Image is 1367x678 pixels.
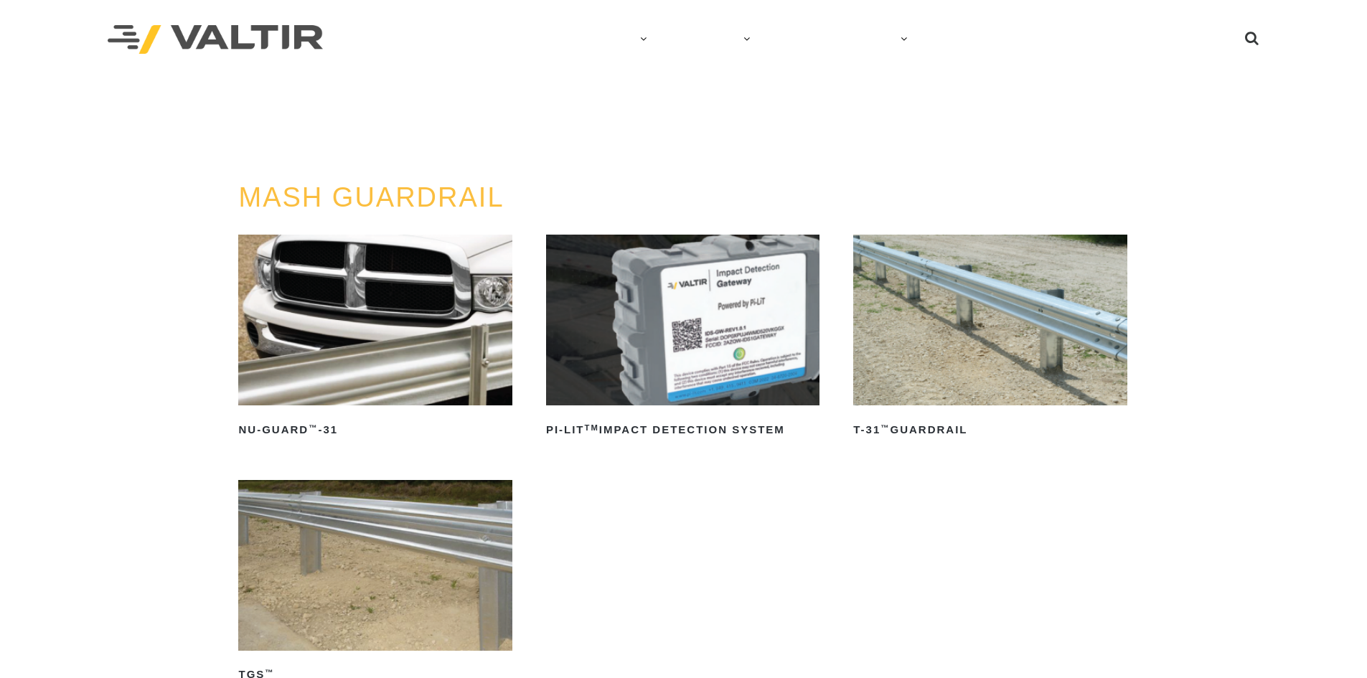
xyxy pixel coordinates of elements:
a: MASH GUARDRAIL [238,182,504,212]
img: Valtir [108,25,323,55]
a: CAREERS [826,25,922,54]
sup: ™ [880,423,890,432]
sup: TM [585,423,599,432]
a: COMPANY [563,25,661,54]
h2: NU-GUARD -31 [238,418,512,441]
h2: PI-LIT Impact Detection System [546,418,819,441]
a: T-31™Guardrail [853,235,1127,441]
a: CONTACT [922,25,1003,54]
a: NEWS [765,25,826,54]
a: NU-GUARD™-31 [238,235,512,441]
a: PI-LITTMImpact Detection System [546,235,819,441]
a: PRODUCTS [661,25,765,54]
sup: ™ [309,423,318,432]
sup: ™ [265,668,274,677]
h2: T-31 Guardrail [853,418,1127,441]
